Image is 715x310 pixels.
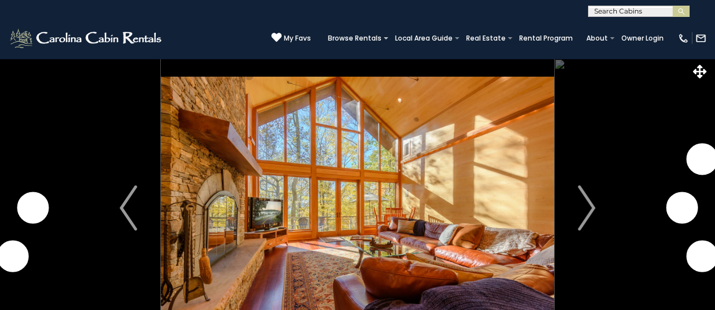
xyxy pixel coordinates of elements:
a: About [581,30,613,46]
img: arrow [578,185,595,231]
img: mail-regular-white.png [695,33,707,44]
a: My Favs [271,32,311,44]
a: Owner Login [616,30,669,46]
img: White-1-2.png [8,27,165,50]
a: Rental Program [514,30,578,46]
a: Browse Rentals [322,30,387,46]
span: My Favs [284,33,311,43]
img: phone-regular-white.png [678,33,689,44]
a: Real Estate [460,30,511,46]
a: Local Area Guide [389,30,458,46]
img: arrow [120,185,137,231]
